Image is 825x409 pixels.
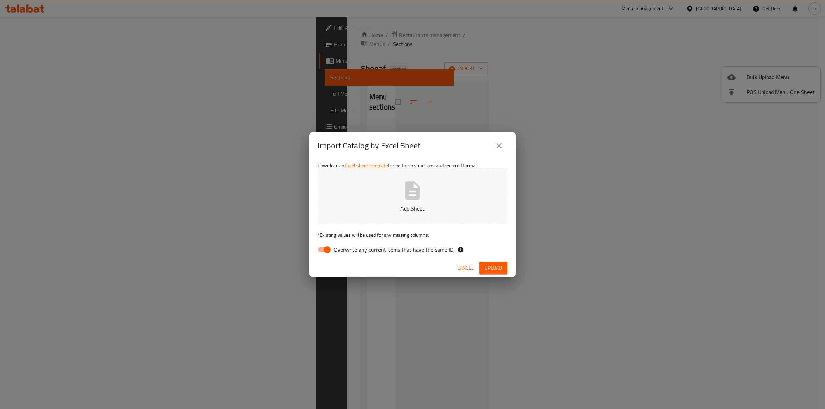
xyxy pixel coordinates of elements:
span: Overwrite any current items that have the same ID. [334,246,454,254]
button: close [491,137,507,154]
p: Existing values will be used for any missing columns. [318,231,507,238]
a: Excel sheet template [345,161,388,170]
span: Upload [485,264,502,272]
p: Add Sheet [328,204,497,213]
svg: If the overwrite option isn't selected, then the items that match an existing ID will be ignored ... [457,246,464,253]
button: Upload [479,262,507,274]
span: Cancel [457,264,474,272]
h2: Import Catalog by Excel Sheet [318,140,420,151]
button: Cancel [454,262,476,274]
div: Download an to see the instructions and required format. [309,159,516,259]
button: Add Sheet [318,169,507,223]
